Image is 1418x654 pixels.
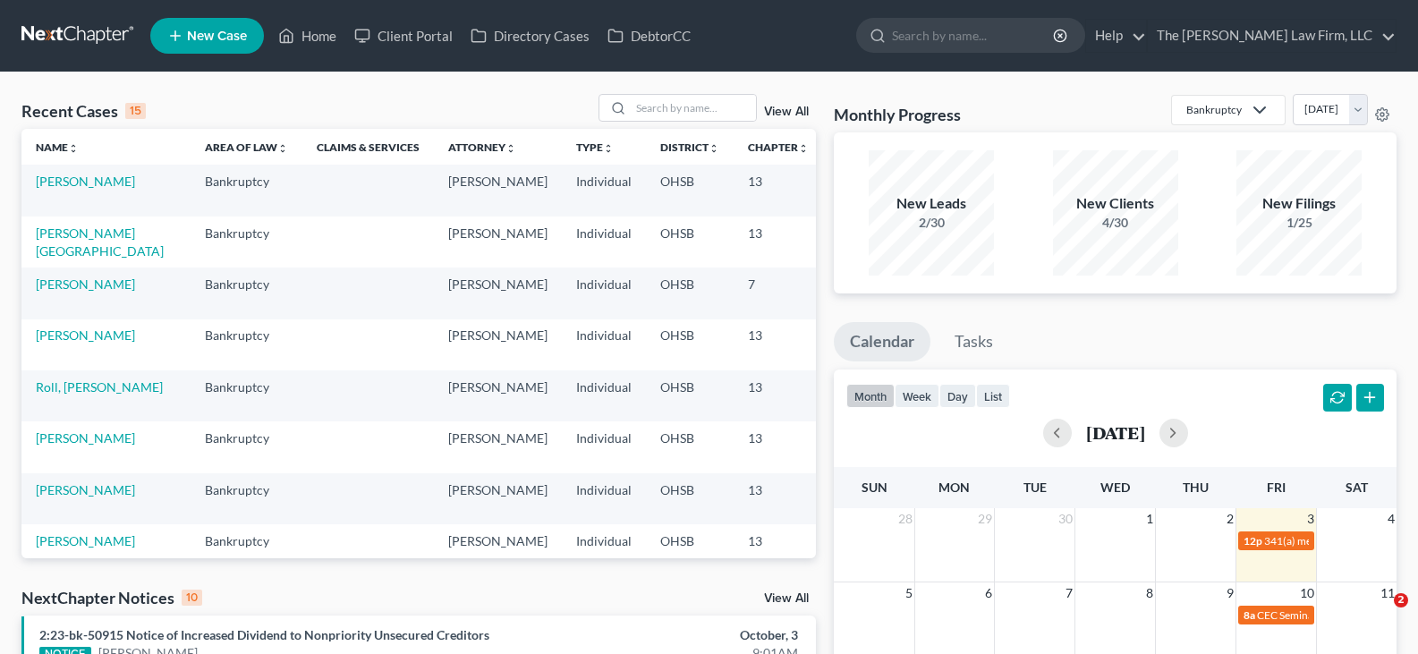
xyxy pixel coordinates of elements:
a: Area of Lawunfold_more [205,140,288,154]
td: Bankruptcy [191,421,302,472]
a: View All [764,106,809,118]
a: Help [1086,20,1146,52]
td: OHSB [646,370,734,421]
a: Home [269,20,345,52]
button: list [976,384,1010,408]
div: New Filings [1236,193,1362,214]
span: 30 [1057,508,1074,530]
a: [PERSON_NAME] [36,430,135,446]
td: Bankruptcy [191,268,302,319]
button: month [846,384,895,408]
span: 11 [1379,582,1397,604]
a: Roll, [PERSON_NAME] [36,379,163,395]
span: 12p [1244,534,1262,548]
a: Chapterunfold_more [748,140,809,154]
td: Individual [562,165,646,216]
span: 10 [1298,582,1316,604]
td: [PERSON_NAME] [434,165,562,216]
div: October, 3 [557,626,798,644]
div: 1/25 [1236,214,1362,232]
span: 9 [1225,582,1235,604]
div: Bankruptcy [1186,102,1242,117]
td: [PERSON_NAME] [434,524,562,575]
td: Individual [562,217,646,268]
a: Attorneyunfold_more [448,140,516,154]
a: View All [764,592,809,605]
button: week [895,384,939,408]
td: 13 [734,319,823,370]
a: [PERSON_NAME] [36,327,135,343]
span: 29 [976,508,994,530]
a: 2:23-bk-50915 Notice of Increased Dividend to Nonpriority Unsecured Creditors [39,627,489,642]
td: 13 [734,370,823,421]
span: 4 [1386,508,1397,530]
a: Directory Cases [462,20,599,52]
td: 7 [734,268,823,319]
td: Individual [562,473,646,524]
input: Search by name... [631,95,756,121]
a: Nameunfold_more [36,140,79,154]
td: Bankruptcy [191,370,302,421]
td: 13 [734,421,823,472]
iframe: Intercom live chat [1357,593,1400,636]
td: [PERSON_NAME] [434,319,562,370]
td: [PERSON_NAME] [434,370,562,421]
span: Sat [1346,480,1368,495]
td: OHSB [646,524,734,575]
span: Sun [862,480,887,495]
input: Search by name... [892,19,1056,52]
span: 7 [1064,582,1074,604]
div: 2/30 [869,214,994,232]
span: Mon [938,480,970,495]
i: unfold_more [709,143,719,154]
a: Typeunfold_more [576,140,614,154]
td: Individual [562,268,646,319]
td: OHSB [646,217,734,268]
span: 5 [904,582,914,604]
td: Bankruptcy [191,473,302,524]
h2: [DATE] [1086,423,1145,442]
span: 6 [983,582,994,604]
td: 13 [734,524,823,575]
td: OHSB [646,268,734,319]
div: Recent Cases [21,100,146,122]
span: Fri [1267,480,1286,495]
a: [PERSON_NAME][GEOGRAPHIC_DATA] [36,225,164,259]
span: Wed [1100,480,1130,495]
i: unfold_more [603,143,614,154]
div: 15 [125,103,146,119]
td: Individual [562,319,646,370]
i: unfold_more [277,143,288,154]
a: DebtorCC [599,20,700,52]
td: Bankruptcy [191,524,302,575]
span: 1 [1144,508,1155,530]
td: [PERSON_NAME] [434,421,562,472]
span: 8a [1244,608,1255,622]
i: unfold_more [798,143,809,154]
span: New Case [187,30,247,43]
td: OHSB [646,473,734,524]
a: Districtunfold_more [660,140,719,154]
td: 13 [734,217,823,268]
a: [PERSON_NAME] [36,482,135,497]
a: Tasks [938,322,1009,361]
td: 13 [734,473,823,524]
div: New Clients [1053,193,1178,214]
button: day [939,384,976,408]
td: Bankruptcy [191,319,302,370]
a: The [PERSON_NAME] Law Firm, LLC [1148,20,1396,52]
td: Bankruptcy [191,165,302,216]
h3: Monthly Progress [834,104,961,125]
th: Claims & Services [302,129,434,165]
span: Thu [1183,480,1209,495]
div: 10 [182,590,202,606]
td: [PERSON_NAME] [434,268,562,319]
span: 2 [1225,508,1235,530]
span: 28 [896,508,914,530]
a: [PERSON_NAME] [36,174,135,189]
i: unfold_more [68,143,79,154]
div: 4/30 [1053,214,1178,232]
a: Client Portal [345,20,462,52]
a: [PERSON_NAME] [36,533,135,548]
span: 8 [1144,582,1155,604]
